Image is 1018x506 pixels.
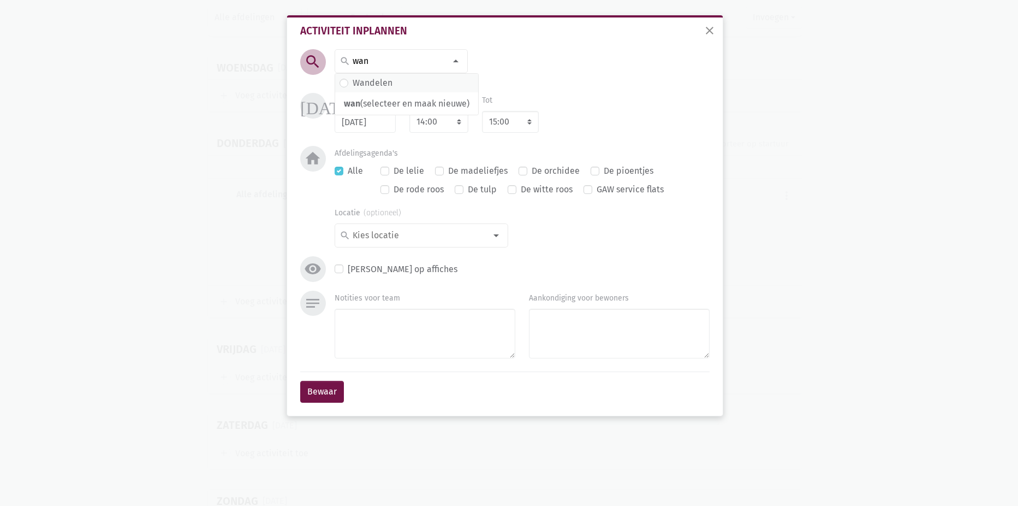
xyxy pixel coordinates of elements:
i: search [304,53,322,70]
label: De witte roos [521,183,573,197]
div: Activiteit inplannen [300,26,710,36]
label: De orchidee [532,164,580,178]
button: sluiten [699,20,721,44]
label: De pioentjes [604,164,653,178]
label: Tot [482,95,492,107]
label: Locatie [335,207,401,219]
input: Kies locatie [351,228,486,243]
i: [DATE] [300,97,356,114]
label: [PERSON_NAME] op affiches [348,262,457,276]
i: home [304,150,322,167]
label: De tulp [468,183,497,197]
label: Afdelingsagenda's [335,148,398,160]
label: Wandelen [353,76,392,90]
span: (selecteer en maak nieuwe) [335,97,478,111]
label: De madeliefjes [448,164,508,178]
span: wan [344,98,360,109]
label: De lelie [394,164,424,178]
label: Alle [348,164,363,178]
label: De rode roos [394,183,444,197]
span: close [703,24,716,37]
label: Notities voor team [335,292,400,304]
i: visibility [304,260,322,278]
label: Aankondiging voor bewoners [529,292,629,304]
i: notes [304,295,322,312]
label: GAW service flats [597,183,664,197]
button: Bewaar [300,381,344,403]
